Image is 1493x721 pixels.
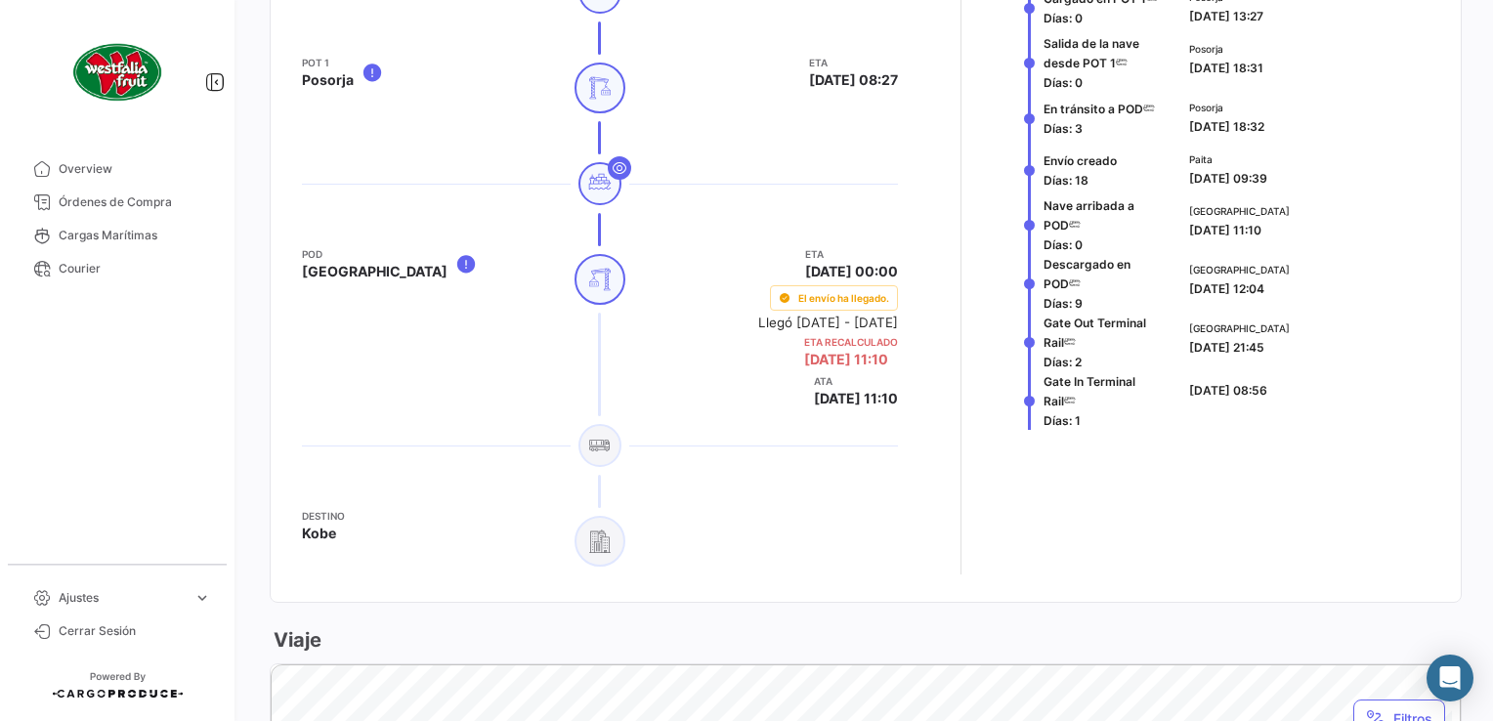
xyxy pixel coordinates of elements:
span: Días: 0 [1044,237,1083,252]
h3: Viaje [270,626,321,654]
span: Días: 3 [1044,121,1083,136]
app-card-info-title: Destino [302,508,345,524]
a: Overview [16,152,219,186]
a: Cargas Marítimas [16,219,219,252]
span: En tránsito a POD [1044,102,1143,116]
span: [GEOGRAPHIC_DATA] [302,262,448,281]
span: Envío creado [1044,153,1117,168]
div: Abrir Intercom Messenger [1427,655,1473,701]
span: [DATE] 18:31 [1189,61,1263,75]
span: expand_more [193,589,211,607]
span: Descargado en POD [1044,257,1130,291]
span: [DATE] 11:10 [1189,223,1261,237]
span: Paita [1189,151,1267,167]
span: Posorja [302,70,354,90]
span: [DATE] 12:04 [1189,281,1264,296]
span: Días: 2 [1044,355,1082,369]
span: Cargas Marítimas [59,227,211,244]
app-card-info-title: ETA [805,246,898,262]
span: Gate Out Terminal Rail [1044,316,1146,350]
span: Días: 0 [1044,11,1083,25]
a: Órdenes de Compra [16,186,219,219]
span: Kobe [302,524,336,543]
app-card-info-title: ETA Recalculado [804,334,898,350]
span: [GEOGRAPHIC_DATA] [1189,262,1290,277]
a: Courier [16,252,219,285]
span: Días: 9 [1044,296,1083,311]
span: Posorja [1189,100,1264,115]
span: Ajustes [59,589,186,607]
span: Días: 18 [1044,173,1088,188]
span: [DATE] 09:39 [1189,171,1267,186]
span: [DATE] 21:45 [1189,340,1264,355]
span: Nave arribada a POD [1044,198,1134,233]
app-card-info-title: ETA [809,55,898,70]
app-card-info-title: POT 1 [302,55,354,70]
span: [DATE] 11:10 [814,389,898,408]
span: Cerrar Sesión [59,622,211,640]
span: [DATE] 08:56 [1189,383,1267,398]
app-card-info-title: ATA [814,373,898,389]
span: [GEOGRAPHIC_DATA] [1189,203,1290,219]
span: [DATE] 08:27 [809,70,898,90]
span: Gate In Terminal Rail [1044,374,1135,408]
span: Días: 1 [1044,413,1081,428]
span: [DATE] 13:27 [1189,9,1263,23]
span: Courier [59,260,211,277]
span: [DATE] 11:10 [804,351,888,367]
span: [GEOGRAPHIC_DATA] [1189,320,1290,336]
span: Órdenes de Compra [59,193,211,211]
span: Posorja [1189,41,1263,57]
span: Días: 0 [1044,75,1083,90]
span: Salida de la nave desde POT 1 [1044,36,1139,70]
span: [DATE] 00:00 [805,262,898,281]
img: client-50.png [68,23,166,121]
span: [DATE] 18:32 [1189,119,1264,134]
span: El envío ha llegado. [798,290,889,306]
small: Llegó [DATE] - [DATE] [758,315,898,330]
app-card-info-title: POD [302,246,448,262]
span: Overview [59,160,211,178]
